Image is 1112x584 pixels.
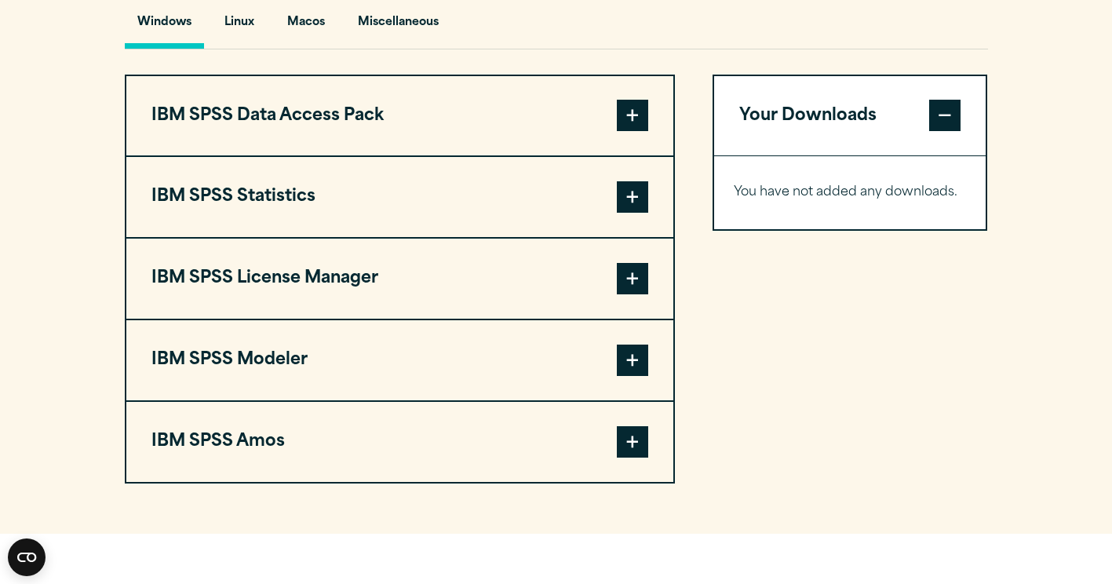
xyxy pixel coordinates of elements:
[125,4,204,49] button: Windows
[212,4,267,49] button: Linux
[126,157,673,237] button: IBM SPSS Statistics
[714,155,986,229] div: Your Downloads
[126,402,673,482] button: IBM SPSS Amos
[8,538,46,576] button: Open CMP widget
[734,181,967,204] p: You have not added any downloads.
[275,4,337,49] button: Macos
[126,239,673,319] button: IBM SPSS License Manager
[345,4,451,49] button: Miscellaneous
[126,76,673,156] button: IBM SPSS Data Access Pack
[126,320,673,400] button: IBM SPSS Modeler
[714,76,986,156] button: Your Downloads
